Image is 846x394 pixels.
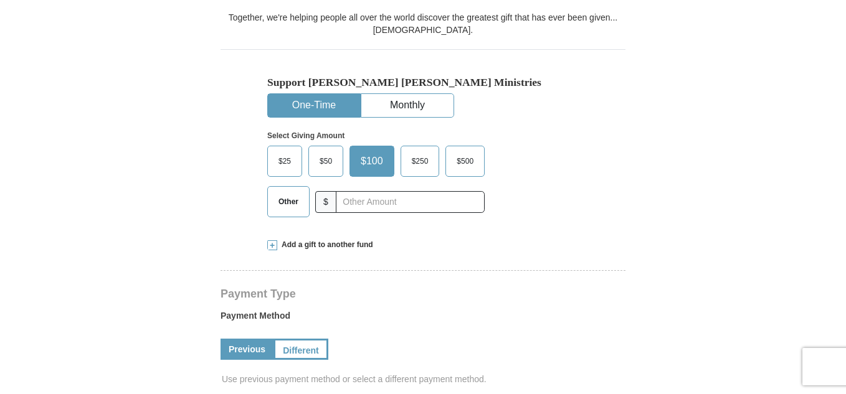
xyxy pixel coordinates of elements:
[267,131,345,140] strong: Select Giving Amount
[221,289,625,299] h4: Payment Type
[268,94,360,117] button: One-Time
[272,152,297,171] span: $25
[354,152,389,171] span: $100
[222,373,627,385] span: Use previous payment method or select a different payment method.
[272,192,305,211] span: Other
[336,191,485,213] input: Other Amount
[406,152,435,171] span: $250
[313,152,338,171] span: $50
[221,339,273,360] a: Previous
[361,94,454,117] button: Monthly
[221,309,625,328] label: Payment Method
[450,152,480,171] span: $500
[277,240,373,250] span: Add a gift to another fund
[315,191,336,213] span: $
[267,76,579,89] h5: Support [PERSON_NAME] [PERSON_NAME] Ministries
[273,339,328,360] a: Different
[221,11,625,36] div: Together, we're helping people all over the world discover the greatest gift that has ever been g...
